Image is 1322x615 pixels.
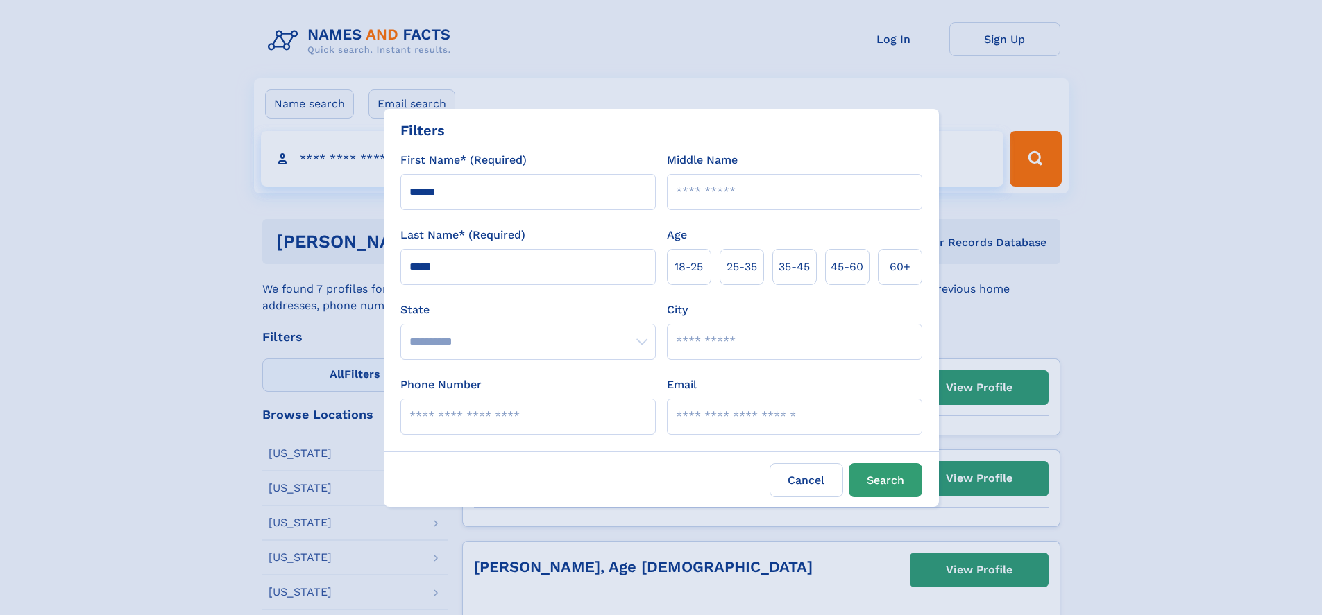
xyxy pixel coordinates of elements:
[400,120,445,141] div: Filters
[667,302,688,318] label: City
[400,152,527,168] label: First Name* (Required)
[770,463,843,497] label: Cancel
[667,227,687,243] label: Age
[890,259,910,275] span: 60+
[849,463,922,497] button: Search
[400,227,525,243] label: Last Name* (Required)
[675,259,703,275] span: 18‑25
[400,376,482,393] label: Phone Number
[727,259,757,275] span: 25‑35
[400,302,656,318] label: State
[831,259,863,275] span: 45‑60
[667,376,697,393] label: Email
[779,259,810,275] span: 35‑45
[667,152,738,168] label: Middle Name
